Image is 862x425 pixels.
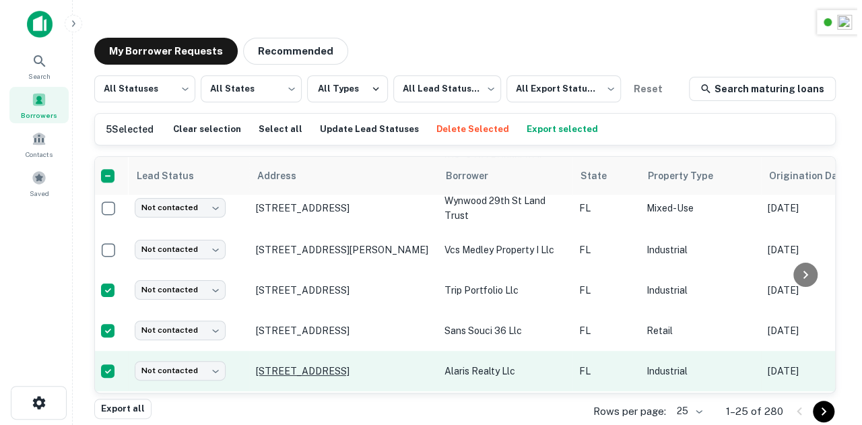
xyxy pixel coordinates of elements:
[807,401,829,422] button: Go to next page
[195,71,296,106] div: All States
[641,323,749,338] p: Retail
[129,240,220,259] div: Not contacted
[641,283,749,298] p: Industrial
[574,283,628,298] p: FL
[439,323,560,338] p: sans souci 36 llc
[251,325,426,337] p: [STREET_ADDRESS]
[251,284,426,296] p: [STREET_ADDRESS]
[666,401,699,421] div: 25
[501,71,616,106] div: All Export Statuses
[129,280,220,300] div: Not contacted
[4,126,63,162] a: Contacts
[4,48,63,84] a: Search
[252,168,308,184] span: Address
[4,165,63,201] a: Saved
[22,11,47,38] img: capitalize-icon.png
[641,201,749,216] p: Mixed-Use
[251,202,426,214] p: [STREET_ADDRESS]
[244,157,432,195] th: Address
[764,168,859,184] span: Origination Date
[24,188,44,199] span: Saved
[439,242,560,257] p: vcs medley property i llc
[721,403,778,420] p: 1–25 of 280
[439,364,560,379] p: alaris realty llc
[20,149,47,160] span: Contacts
[428,119,507,139] button: Delete Selected
[23,71,45,81] span: Search
[164,119,239,139] button: Clear selection
[641,242,749,257] p: Industrial
[131,168,206,184] span: Lead Status
[440,168,500,184] span: Borrower
[238,38,343,65] button: Recommended
[621,75,664,102] button: Reset
[574,242,628,257] p: FL
[129,198,220,218] div: Not contacted
[574,323,628,338] p: FL
[251,244,426,256] p: [STREET_ADDRESS][PERSON_NAME]
[89,38,232,65] button: My Borrower Requests
[518,119,596,139] button: Export selected
[634,157,756,195] th: Property Type
[251,365,426,377] p: [STREET_ADDRESS]
[567,157,634,195] th: State
[4,87,63,123] a: Borrowers
[250,119,300,139] button: Select all
[388,71,496,106] div: All Lead Statuses
[129,321,220,340] div: Not contacted
[15,110,52,121] span: Borrowers
[642,168,725,184] span: Property Type
[641,364,749,379] p: Industrial
[123,157,244,195] th: Lead Status
[575,168,619,184] span: State
[89,399,146,419] button: Export all
[439,283,560,298] p: trip portfolio llc
[100,122,148,137] h6: 5 Selected
[684,77,830,101] a: Search maturing loans
[432,157,567,195] th: Borrower
[574,364,628,379] p: FL
[129,361,220,381] div: Not contacted
[439,193,560,223] p: wynwood 29th st land trust
[311,119,417,139] button: Update Lead Statuses
[785,317,852,382] iframe: Chat Widget
[574,201,628,216] p: FL
[89,71,190,106] div: All Statuses
[302,75,383,102] button: All Types
[588,403,661,420] p: Rows per page:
